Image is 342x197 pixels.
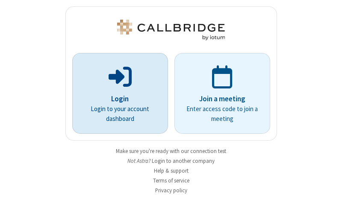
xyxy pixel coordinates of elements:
p: Login [84,94,156,105]
li: Not Astra? [65,157,277,165]
a: Privacy policy [155,187,187,194]
a: Make sure you're ready with our connection test [116,147,226,155]
a: Join a meetingEnter access code to join a meeting [174,53,270,134]
button: LoginLogin to your account dashboard [72,53,168,134]
button: Login to another company [152,157,215,165]
p: Enter access code to join a meeting [186,104,258,123]
img: Astra [115,20,227,40]
p: Login to your account dashboard [84,104,156,123]
a: Terms of service [153,177,189,184]
p: Join a meeting [186,94,258,105]
a: Help & support [154,167,189,174]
